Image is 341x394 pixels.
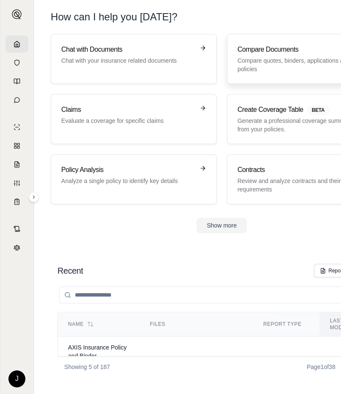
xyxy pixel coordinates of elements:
[61,44,194,55] h3: Chat with Documents
[140,312,253,336] th: Files
[61,56,194,65] p: Chat with your insurance related documents
[5,73,28,90] a: Prompt Library
[307,363,336,371] div: Page 1 of 38
[51,34,217,84] a: Chat with DocumentsChat with your insurance related documents
[61,165,194,175] h3: Policy Analysis
[5,220,28,237] a: Contract Analysis
[61,177,194,185] p: Analyze a single policy to identify key details
[29,192,39,202] button: Expand sidebar
[8,6,25,23] button: Expand sidebar
[57,265,83,277] h2: Recent
[64,363,110,371] p: Showing 5 of 187
[5,156,28,173] a: Claim Coverage
[61,105,194,115] h3: Claims
[5,92,28,108] a: Chat
[196,218,247,233] button: Show more
[12,9,22,19] img: Expand sidebar
[61,117,194,125] p: Evaluate a coverage for specific claims
[307,105,330,115] span: BETA
[5,239,28,256] a: Legal Search Engine
[51,154,217,204] a: Policy AnalysisAnalyze a single policy to identify key details
[5,137,28,154] a: Policy Comparisons
[8,370,25,387] div: J
[5,54,28,71] a: Documents Vault
[5,119,28,136] a: Single Policy
[5,36,28,53] a: Home
[68,321,130,327] div: Name
[253,312,320,336] th: Report Type
[51,94,217,144] a: ClaimsEvaluate a coverage for specific claims
[5,175,28,191] a: Custom Report
[5,193,28,210] a: Coverage Table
